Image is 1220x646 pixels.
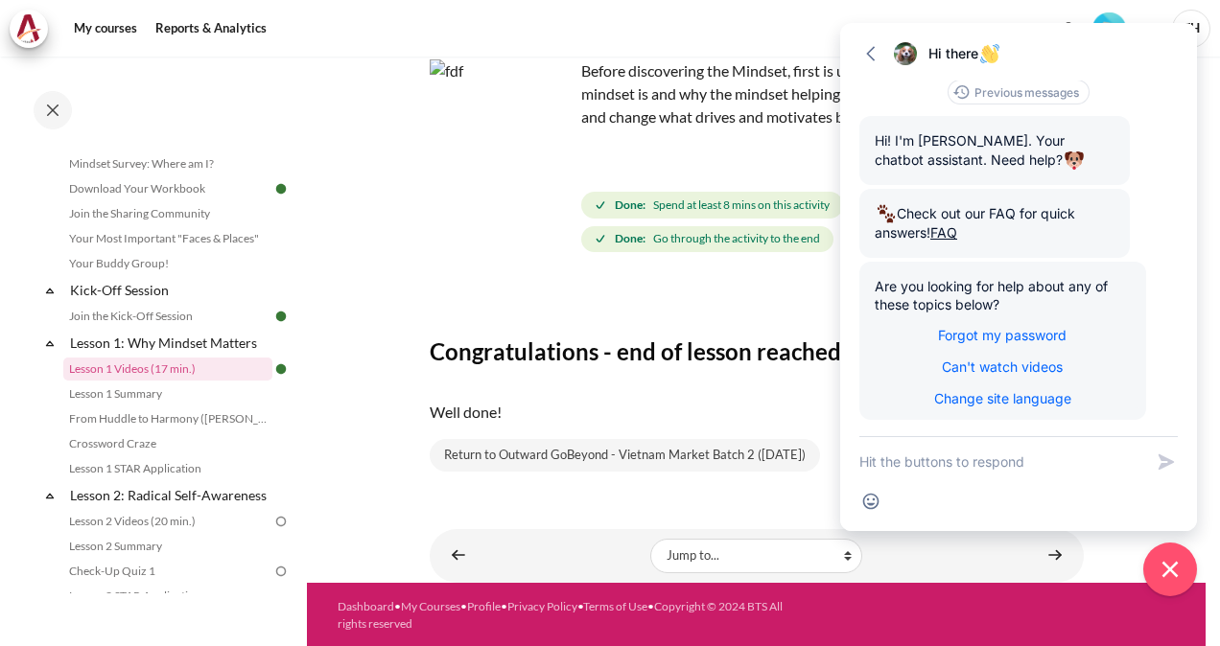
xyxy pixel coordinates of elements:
[63,227,272,250] a: Your Most Important "Faces & Places"
[615,230,645,247] strong: Done:
[581,188,1084,256] div: Completion requirements for Lesson 1 Videos (17 min.)
[63,585,272,608] a: Lesson 2 STAR Application
[272,180,290,197] img: Done
[430,336,1084,366] h3: Congratulations - end of lesson reached
[583,599,647,613] a: Terms of Use
[1172,10,1210,48] a: User menu
[430,401,1084,424] p: Well done!
[63,305,272,328] a: Join the Kick-Off Session
[63,177,272,200] a: Download Your Workbook
[1085,11,1134,46] a: Level #1
[653,196,830,214] span: Spend at least 8 mins on this activity
[67,330,272,356] a: Lesson 1: Why Mindset Matters
[430,439,820,472] a: Return to Outward GoBeyond - Vietnam Market Batch 2 ([DATE])
[67,10,144,48] a: My courses
[653,230,820,247] span: Go through the activity to the end
[401,599,460,613] a: My Courses
[1092,11,1126,46] div: Level #1
[63,510,272,533] a: Lesson 2 Videos (20 min.)
[63,382,272,405] a: Lesson 1 Summary
[63,535,272,558] a: Lesson 2 Summary
[63,560,272,583] a: Check-Up Quiz 1
[272,360,290,378] img: Done
[40,281,59,300] span: Collapse
[15,14,42,43] img: Architeck
[338,598,787,633] div: • • • • •
[1054,14,1083,43] div: Show notification window with no new notifications
[63,457,272,480] a: Lesson 1 STAR Application
[430,59,574,203] img: fdf
[67,277,272,303] a: Kick-Off Session
[67,482,272,508] a: Lesson 2: Radical Self-Awareness
[63,432,272,455] a: Crossword Craze
[507,599,577,613] a: Privacy Policy
[63,202,272,225] a: Join the Sharing Community
[63,152,272,175] a: Mindset Survey: Where am I?
[1172,10,1210,48] span: TH
[63,252,272,275] a: Your Buddy Group!
[63,358,272,381] a: Lesson 1 Videos (17 min.)
[338,599,394,613] a: Dashboard
[40,486,59,505] span: Collapse
[467,599,501,613] a: Profile
[272,513,290,530] img: To do
[430,59,1084,128] p: Before discovering the Mindset, first is understanding what the outward mindset is and why the mi...
[338,599,783,631] a: Copyright © 2024 BTS All rights reserved
[40,334,59,353] span: Collapse
[615,196,645,214] strong: Done:
[1092,12,1126,46] img: Level #1
[149,10,273,48] a: Reports & Analytics
[439,537,478,574] a: ◄ Join the Kick-Off Session
[272,308,290,325] img: Done
[63,407,272,430] a: From Huddle to Harmony ([PERSON_NAME]'s Story)
[1136,14,1164,43] button: Languages
[272,563,290,580] img: To do
[10,10,58,48] a: Architeck Architeck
